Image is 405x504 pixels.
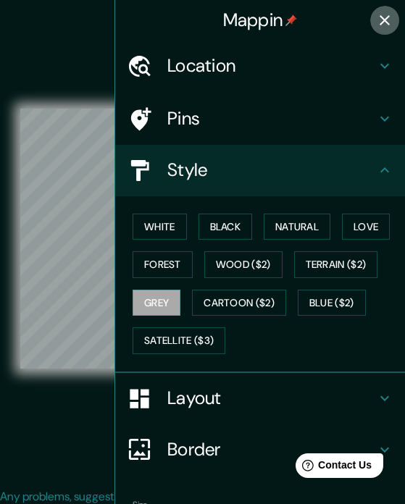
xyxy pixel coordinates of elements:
button: Forest [133,251,193,278]
button: Satellite ($3) [133,327,225,354]
div: Border [115,424,405,476]
button: Grey [133,290,180,316]
div: Layout [115,373,405,424]
h4: Mappin [223,9,298,32]
h4: Location [167,55,376,77]
button: Black [199,214,253,240]
h4: Style [167,159,376,182]
h4: Layout [167,387,376,410]
h4: Pins [167,108,376,130]
div: Style [115,145,405,196]
h4: Border [167,439,376,461]
button: Cartoon ($2) [192,290,286,316]
div: Location [115,41,405,92]
button: Natural [264,214,330,240]
div: Pins [115,93,405,145]
button: White [133,214,187,240]
iframe: Help widget launcher [276,448,389,488]
img: pin-icon.png [285,14,297,26]
button: Terrain ($2) [294,251,378,278]
canvas: Map [20,109,388,369]
button: Love [342,214,390,240]
button: Wood ($2) [204,251,283,278]
button: Blue ($2) [298,290,366,316]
